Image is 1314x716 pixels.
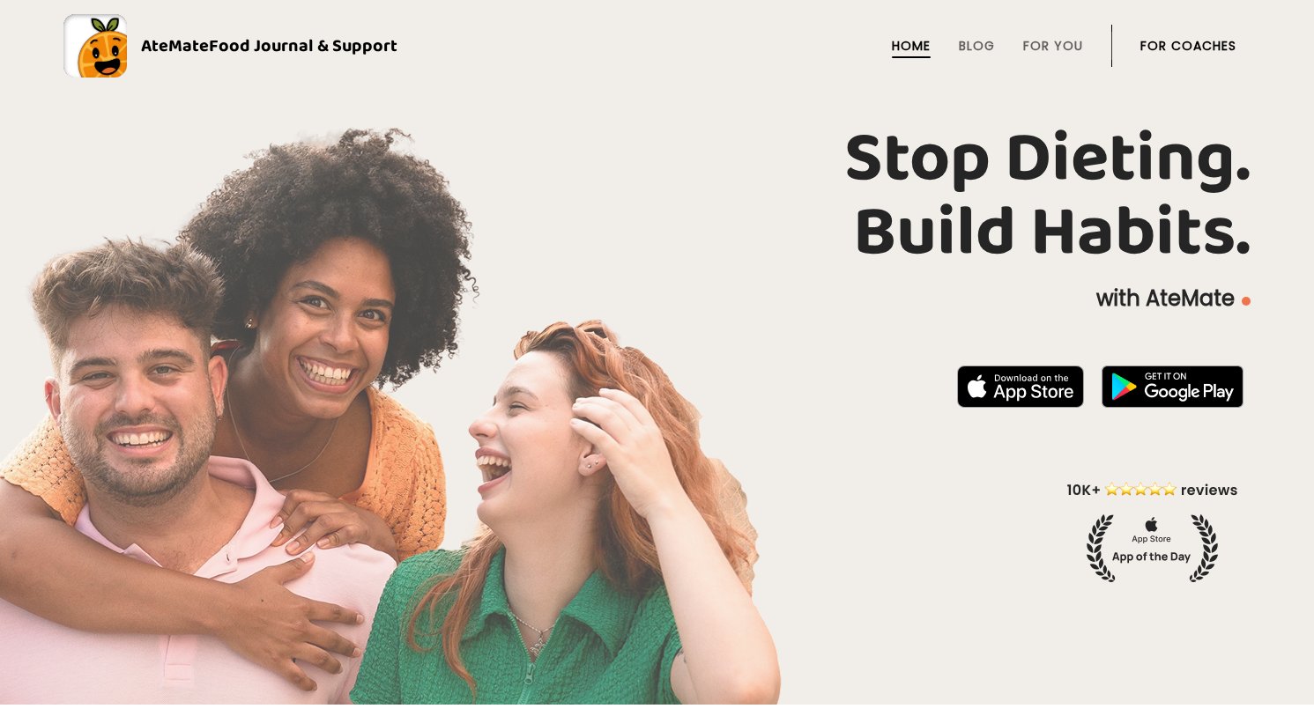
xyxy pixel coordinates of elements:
span: Food Journal & Support [209,32,397,60]
p: with AteMate [63,284,1251,313]
div: AteMate [127,32,397,60]
img: badge-download-google.png [1102,365,1243,408]
a: For Coaches [1140,39,1236,53]
img: badge-download-apple.svg [957,365,1084,408]
a: Blog [959,39,995,53]
a: AteMateFood Journal & Support [63,14,1251,78]
img: home-hero-appoftheday.png [1054,479,1251,582]
h1: Stop Dieting. Build Habits. [63,122,1251,270]
a: Home [892,39,931,53]
a: For You [1023,39,1083,53]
